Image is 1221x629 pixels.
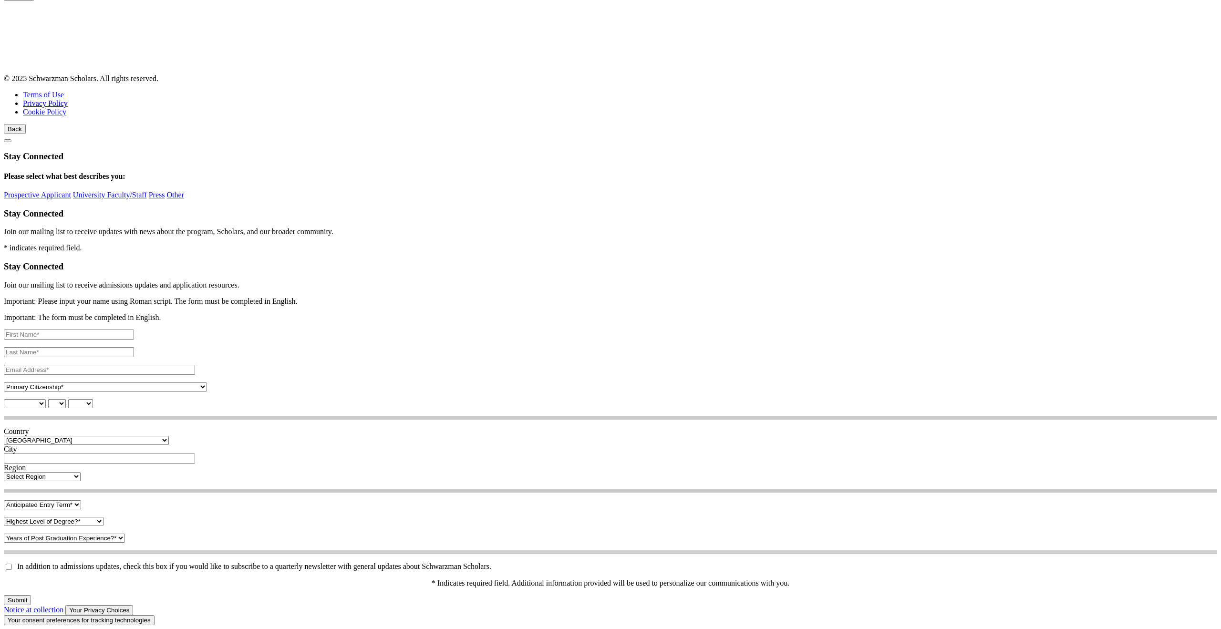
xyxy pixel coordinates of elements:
[4,151,1217,162] h3: Stay Connected
[166,191,184,199] a: Other
[4,562,1217,571] div: Check this box to receive a quarterly newsletter with general updates about Schwarzman Scholars.
[4,261,1217,272] h3: Stay Connected
[4,517,1217,526] div: Highest Level of Degree?*
[4,124,26,134] button: Back
[4,365,195,375] input: Email Address*
[4,500,1217,509] div: Anticipated Entry Term*
[23,91,64,99] a: Terms of Use
[4,313,1217,322] div: Important: The form must be completed in English.
[8,617,151,624] label: Your consent preferences for tracking technologies
[23,99,68,107] a: Privacy Policy
[73,191,147,199] a: University Faculty/Staff
[4,399,1217,408] div: Birthdate*
[48,399,66,408] select: Day
[4,445,1217,454] label: City
[17,562,491,570] label: In addition to admissions updates, check this box if you would like to subscribe to a quarterly n...
[4,347,134,357] input: Last Name*
[23,108,66,116] a: Cookie Policy
[65,605,133,615] button: Your Privacy Choices
[4,347,1217,357] div: Last Name (Family Name)*
[4,606,63,614] a: Notice at collection
[4,595,31,605] button: Submit
[4,74,1217,83] div: © 2025 Schwarzman Scholars. All rights reserved.
[4,382,1217,392] div: Primary Citizenship*
[68,399,93,408] select: Year
[4,227,1217,236] p: Join our mailing list to receive updates with news about the program, Scholars, and our broader c...
[4,297,1217,306] p: Important: Please input your name using Roman script. The form must be completed in English.
[4,427,1217,436] label: Country
[4,464,1217,472] label: Region
[4,281,1217,289] p: Join our mailing list to receive admissions updates and application resources.
[4,208,1217,219] h3: Stay Connected
[4,399,46,408] select: Month
[149,191,165,199] a: Press
[4,191,71,199] a: Prospective Applicant
[4,172,1217,181] h4: Please select what best describes you:
[4,534,1217,543] div: Years of Post Graduation Experience?*
[4,330,134,340] input: First Name*
[4,615,155,625] button: Your consent preferences for tracking technologies
[4,244,1217,252] p: * indicates required field.
[4,330,1217,340] div: First Name*
[4,579,1217,588] div: * Indicates required field. Additional information provided will be used to personalize our commu...
[4,365,1217,375] div: Email Address*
